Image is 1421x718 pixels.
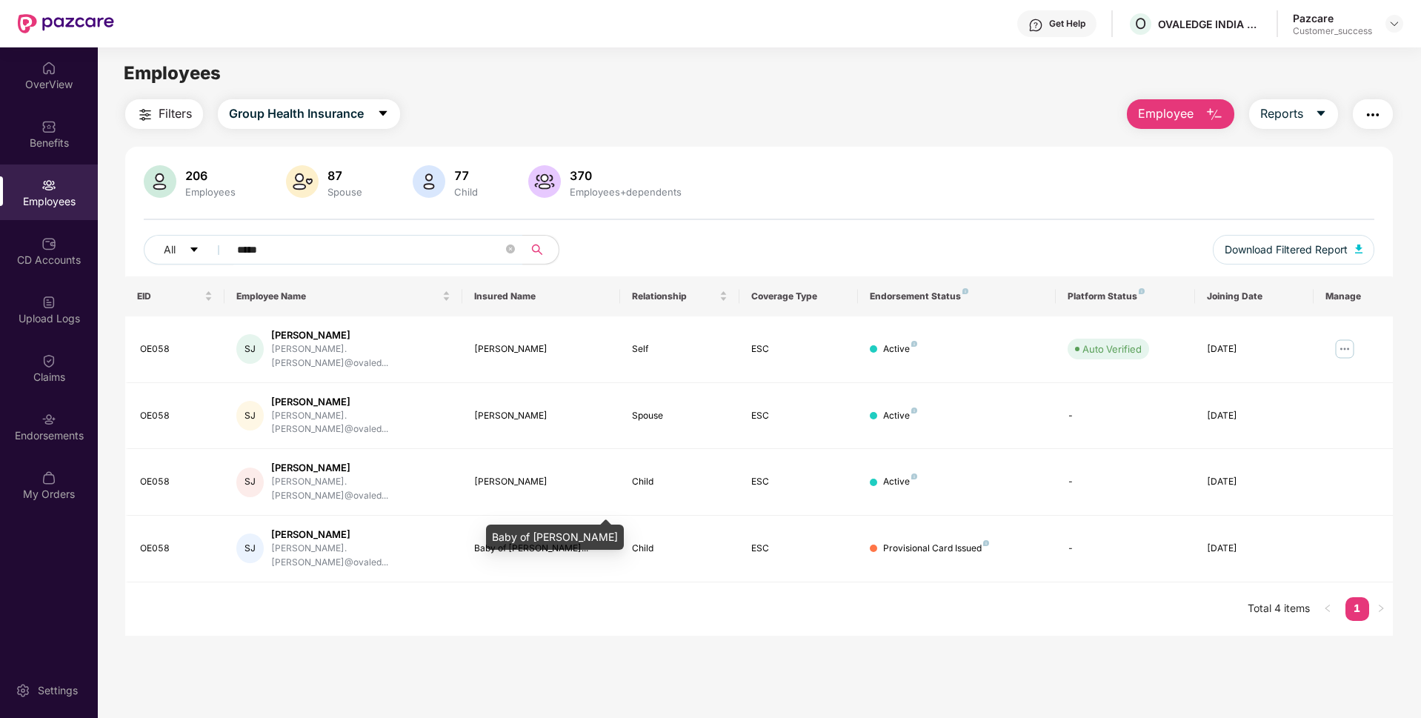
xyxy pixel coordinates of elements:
[41,61,56,76] img: svg+xml;base64,PHN2ZyBpZD0iSG9tZSIgeG1sbnM9Imh0dHA6Ly93d3cudzMub3JnLzIwMDAvc3ZnIiB3aWR0aD0iMjAiIG...
[271,342,450,370] div: [PERSON_NAME].[PERSON_NAME]@ovaled...
[271,475,450,503] div: [PERSON_NAME].[PERSON_NAME]@ovaled...
[632,475,727,489] div: Child
[474,409,609,423] div: [PERSON_NAME]
[1316,597,1340,621] button: left
[229,104,364,123] span: Group Health Insurance
[1207,409,1302,423] div: [DATE]
[751,475,846,489] div: ESC
[125,276,224,316] th: EID
[883,542,989,556] div: Provisional Card Issued
[1293,11,1372,25] div: Pazcare
[41,353,56,368] img: svg+xml;base64,PHN2ZyBpZD0iQ2xhaW0iIHhtbG5zPSJodHRwOi8vd3d3LnczLm9yZy8yMDAwL3N2ZyIgd2lkdGg9IjIwIi...
[41,295,56,310] img: svg+xml;base64,PHN2ZyBpZD0iVXBsb2FkX0xvZ3MiIGRhdGEtbmFtZT0iVXBsb2FkIExvZ3MiIHhtbG5zPSJodHRwOi8vd3...
[1213,235,1374,265] button: Download Filtered Report
[41,119,56,134] img: svg+xml;base64,PHN2ZyBpZD0iQmVuZWZpdHMiIHhtbG5zPSJodHRwOi8vd3d3LnczLm9yZy8yMDAwL3N2ZyIgd2lkdGg9Ij...
[224,276,462,316] th: Employee Name
[286,165,319,198] img: svg+xml;base64,PHN2ZyB4bWxucz0iaHR0cDovL3d3dy53My5vcmcvMjAwMC9zdmciIHhtbG5zOnhsaW5rPSJodHRwOi8vd3...
[1138,104,1194,123] span: Employee
[1345,597,1369,619] a: 1
[883,475,917,489] div: Active
[1369,597,1393,621] button: right
[144,235,234,265] button: Allcaret-down
[1355,245,1362,253] img: svg+xml;base64,PHN2ZyB4bWxucz0iaHR0cDovL3d3dy53My5vcmcvMjAwMC9zdmciIHhtbG5zOnhsaW5rPSJodHRwOi8vd3...
[962,288,968,294] img: svg+xml;base64,PHN2ZyB4bWxucz0iaHR0cDovL3d3dy53My5vcmcvMjAwMC9zdmciIHdpZHRoPSI4IiBoZWlnaHQ9IjgiIH...
[1205,106,1223,124] img: svg+xml;base64,PHN2ZyB4bWxucz0iaHR0cDovL3d3dy53My5vcmcvMjAwMC9zdmciIHhtbG5zOnhsaW5rPSJodHRwOi8vd3...
[1248,597,1310,621] li: Total 4 items
[1345,597,1369,621] li: 1
[1207,342,1302,356] div: [DATE]
[140,409,213,423] div: OE058
[218,99,400,129] button: Group Health Insurancecaret-down
[1068,290,1182,302] div: Platform Status
[1260,104,1303,123] span: Reports
[140,475,213,489] div: OE058
[632,409,727,423] div: Spouse
[325,168,365,183] div: 87
[271,409,450,437] div: [PERSON_NAME].[PERSON_NAME]@ovaled...
[1314,276,1393,316] th: Manage
[41,412,56,427] img: svg+xml;base64,PHN2ZyBpZD0iRW5kb3JzZW1lbnRzIiB4bWxucz0iaHR0cDovL3d3dy53My5vcmcvMjAwMC9zdmciIHdpZH...
[271,528,450,542] div: [PERSON_NAME]
[474,475,609,489] div: [PERSON_NAME]
[1388,18,1400,30] img: svg+xml;base64,PHN2ZyBpZD0iRHJvcGRvd24tMzJ4MzIiIHhtbG5zPSJodHRwOi8vd3d3LnczLm9yZy8yMDAwL3N2ZyIgd2...
[1028,18,1043,33] img: svg+xml;base64,PHN2ZyBpZD0iSGVscC0zMngzMiIgeG1sbnM9Imh0dHA6Ly93d3cudzMub3JnLzIwMDAvc3ZnIiB3aWR0aD...
[1225,242,1348,258] span: Download Filtered Report
[182,168,239,183] div: 206
[1316,597,1340,621] li: Previous Page
[751,542,846,556] div: ESC
[1158,17,1262,31] div: OVALEDGE INDIA PRIVATE LIMITED
[451,186,481,198] div: Child
[911,408,917,413] img: svg+xml;base64,PHN2ZyB4bWxucz0iaHR0cDovL3d3dy53My5vcmcvMjAwMC9zdmciIHdpZHRoPSI4IiBoZWlnaHQ9IjgiIH...
[1369,597,1393,621] li: Next Page
[41,471,56,485] img: svg+xml;base64,PHN2ZyBpZD0iTXlfT3JkZXJzIiBkYXRhLW5hbWU9Ik15IE9yZGVycyIgeG1sbnM9Imh0dHA6Ly93d3cudz...
[1195,276,1314,316] th: Joining Date
[506,245,515,253] span: close-circle
[41,236,56,251] img: svg+xml;base64,PHN2ZyBpZD0iQ0RfQWNjb3VudHMiIGRhdGEtbmFtZT0iQ0QgQWNjb3VudHMiIHhtbG5zPSJodHRwOi8vd3...
[325,186,365,198] div: Spouse
[632,342,727,356] div: Self
[1056,449,1194,516] td: -
[751,342,846,356] div: ESC
[751,409,846,423] div: ESC
[528,165,561,198] img: svg+xml;base64,PHN2ZyB4bWxucz0iaHR0cDovL3d3dy53My5vcmcvMjAwMC9zdmciIHhtbG5zOnhsaW5rPSJodHRwOi8vd3...
[137,290,202,302] span: EID
[1135,15,1146,33] span: O
[125,99,203,129] button: Filters
[1333,337,1357,361] img: manageButton
[567,186,685,198] div: Employees+dependents
[236,290,439,302] span: Employee Name
[1056,516,1194,582] td: -
[236,533,264,563] div: SJ
[1127,99,1234,129] button: Employee
[522,244,551,256] span: search
[739,276,858,316] th: Coverage Type
[236,468,264,497] div: SJ
[522,235,559,265] button: search
[1056,383,1194,450] td: -
[567,168,685,183] div: 370
[124,62,221,84] span: Employees
[1377,604,1385,613] span: right
[140,542,213,556] div: OE058
[1323,604,1332,613] span: left
[140,342,213,356] div: OE058
[870,290,1044,302] div: Endorsement Status
[136,106,154,124] img: svg+xml;base64,PHN2ZyB4bWxucz0iaHR0cDovL3d3dy53My5vcmcvMjAwMC9zdmciIHdpZHRoPSIyNCIgaGVpZ2h0PSIyNC...
[1049,18,1085,30] div: Get Help
[620,276,739,316] th: Relationship
[271,542,450,570] div: [PERSON_NAME].[PERSON_NAME]@ovaled...
[1364,106,1382,124] img: svg+xml;base64,PHN2ZyB4bWxucz0iaHR0cDovL3d3dy53My5vcmcvMjAwMC9zdmciIHdpZHRoPSIyNCIgaGVpZ2h0PSIyNC...
[1315,107,1327,121] span: caret-down
[883,342,917,356] div: Active
[159,104,192,123] span: Filters
[506,243,515,257] span: close-circle
[1139,288,1145,294] img: svg+xml;base64,PHN2ZyB4bWxucz0iaHR0cDovL3d3dy53My5vcmcvMjAwMC9zdmciIHdpZHRoPSI4IiBoZWlnaHQ9IjgiIH...
[164,242,176,258] span: All
[189,245,199,256] span: caret-down
[883,409,917,423] div: Active
[33,683,82,698] div: Settings
[486,525,624,550] div: Baby of [PERSON_NAME]
[271,328,450,342] div: [PERSON_NAME]
[16,683,30,698] img: svg+xml;base64,PHN2ZyBpZD0iU2V0dGluZy0yMHgyMCIgeG1sbnM9Imh0dHA6Ly93d3cudzMub3JnLzIwMDAvc3ZnIiB3aW...
[182,186,239,198] div: Employees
